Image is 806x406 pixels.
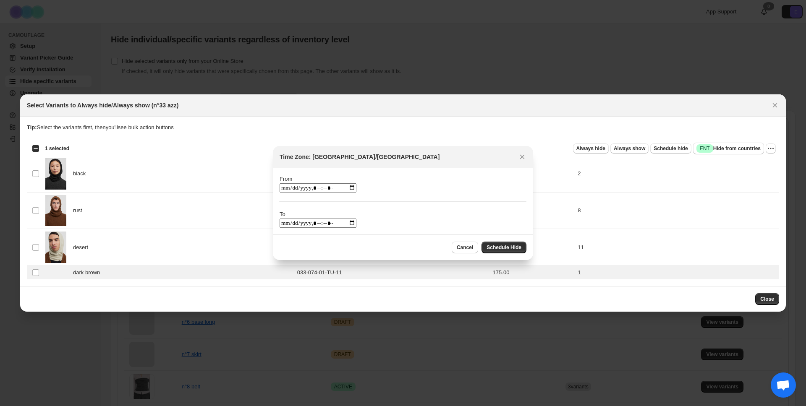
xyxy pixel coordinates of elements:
button: Schedule hide [650,143,691,154]
td: 175.00 [490,266,576,280]
span: dark brown [73,268,105,277]
span: ENT [700,145,710,152]
span: Close [760,296,774,302]
h2: Select Variants to Always hide/Always show (n°33 azz) [27,101,178,109]
td: 2 [575,155,779,192]
td: 8 [575,192,779,229]
button: SuccessENTHide from countries [693,143,764,154]
span: Always hide [576,145,605,152]
span: Schedule Hide [487,244,521,251]
button: Schedule Hide [482,242,526,253]
span: 1 selected [45,145,69,152]
span: rust [73,206,87,215]
p: Select the variants first, then you'll see bulk action buttons [27,123,779,132]
span: desert [73,243,93,252]
img: 051124_EC_E30_Ecom_Azz_1267__WEB_4000px_sRGB.jpg [45,195,66,226]
label: From [280,176,292,182]
button: Close [769,99,781,111]
span: Schedule hide [654,145,688,152]
a: Open de chat [771,372,796,398]
button: More actions [766,143,776,154]
h2: Time Zone: [GEOGRAPHIC_DATA]/[GEOGRAPHIC_DATA] [280,153,440,161]
span: Always show [614,145,645,152]
button: Always hide [573,143,609,154]
button: Cancel [452,242,478,253]
button: Close [755,293,779,305]
button: Always show [610,143,649,154]
strong: Tip: [27,124,37,130]
label: To [280,211,285,217]
img: 051124_EC_E30_Ecom_Azz_3074__WEB_4000px_sRGB.jpg [45,232,66,263]
button: Close [516,151,528,163]
img: 051124_EC_E30_Ecom_Witch_4265__WEB_4000px_sRGB.jpg [45,158,66,190]
span: Cancel [457,244,473,251]
span: Hide from countries [696,144,761,153]
td: 1 [575,266,779,280]
span: black [73,169,90,178]
td: 033-074-01-TU-11 [295,266,490,280]
td: 11 [575,229,779,266]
